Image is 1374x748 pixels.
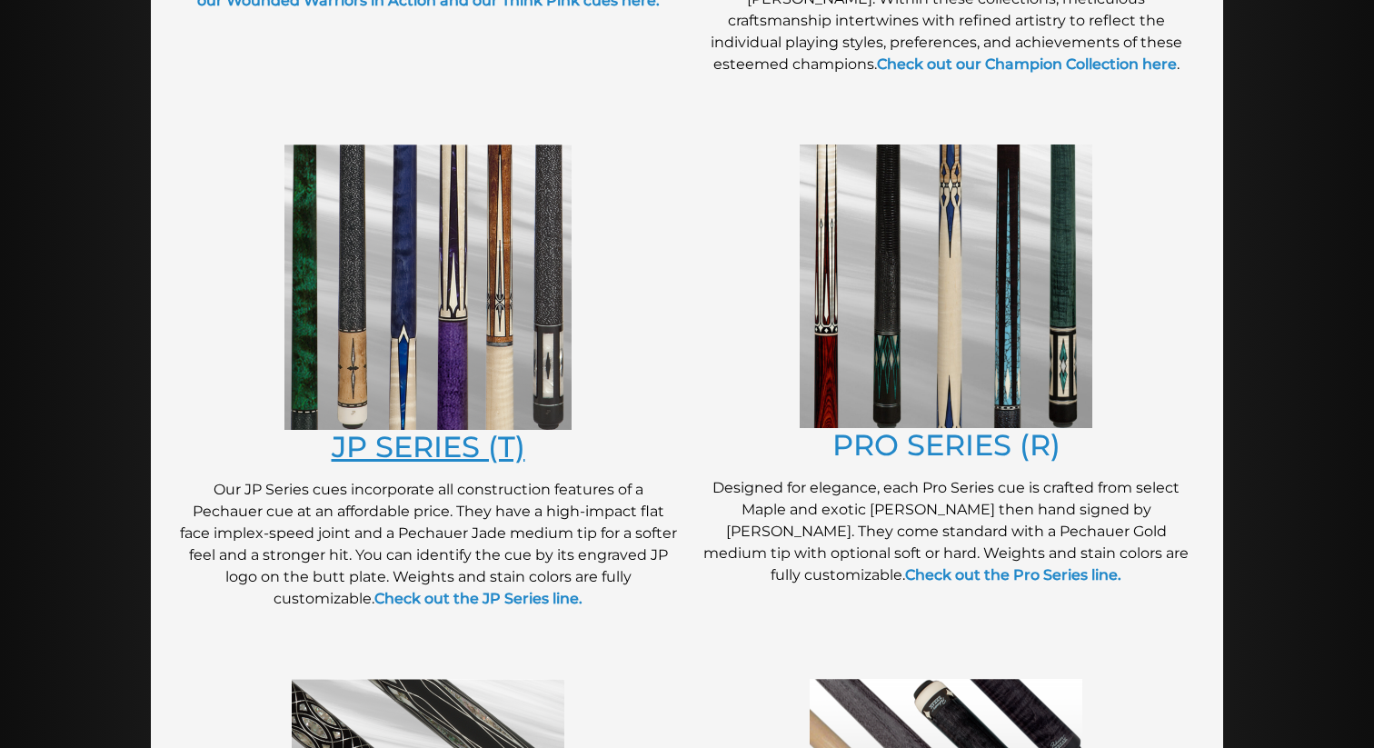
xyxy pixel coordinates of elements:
[877,55,1177,73] a: Check out our Champion Collection here
[374,590,582,607] a: Check out the JP Series line.
[832,427,1060,463] a: PRO SERIES (R)
[332,429,525,464] a: JP SERIES (T)
[178,479,678,610] p: Our JP Series cues incorporate all construction features of a Pechauer cue at an affordable price...
[696,477,1196,586] p: Designed for elegance, each Pro Series cue is crafted from select Maple and exotic [PERSON_NAME] ...
[905,566,1121,583] a: Check out the Pro Series line.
